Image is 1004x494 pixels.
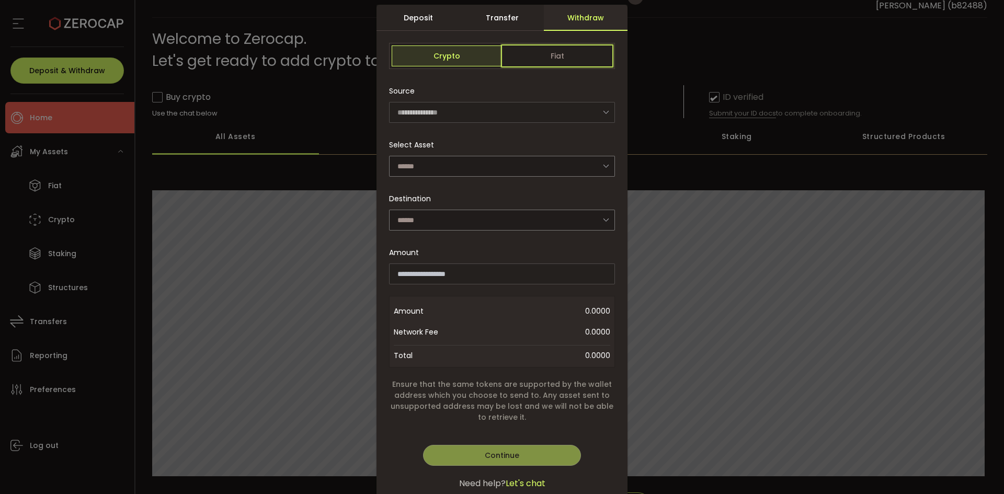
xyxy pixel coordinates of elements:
span: Source [389,81,415,101]
span: 0.0000 [585,348,610,363]
span: Ensure that the same tokens are supported by the wallet address which you choose to send to. Any ... [389,379,615,423]
span: Destination [389,193,431,204]
div: Withdraw [544,5,627,31]
span: Crypto [392,45,502,66]
div: Transfer [460,5,544,31]
span: 0.0000 [477,301,610,321]
span: Need help? [459,477,506,490]
span: Network Fee [394,321,477,342]
span: Amount [389,247,419,258]
div: Deposit [376,5,460,31]
span: Total [394,348,413,363]
span: Let's chat [506,477,545,490]
iframe: Chat Widget [882,381,1004,494]
label: Select Asset [389,140,440,150]
span: Fiat [502,45,612,66]
span: Amount [394,301,477,321]
span: 0.0000 [477,321,610,342]
button: Continue [423,445,581,466]
span: Continue [485,450,519,461]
